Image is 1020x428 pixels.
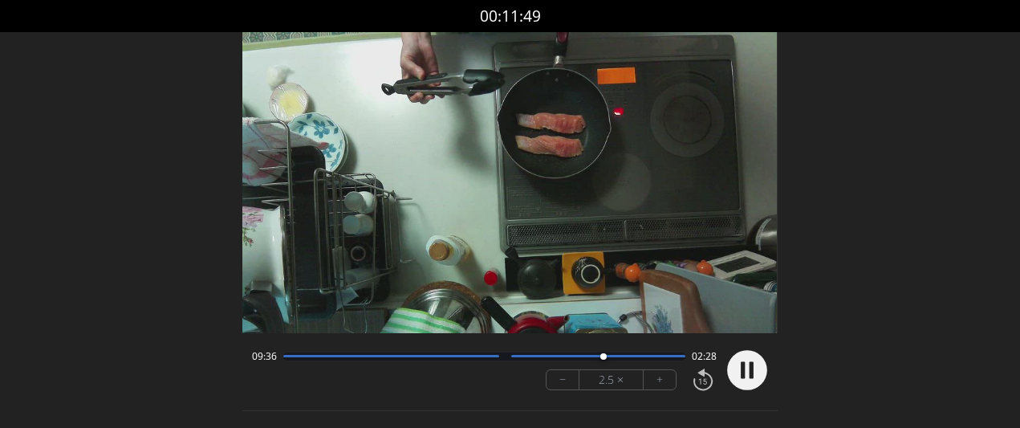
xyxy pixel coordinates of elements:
[547,370,579,389] button: −
[599,370,624,389] font: 2.5 ×
[644,370,676,389] button: +
[656,370,663,389] font: +
[252,350,277,363] span: 09:36
[692,350,717,363] span: 02:28
[480,5,541,26] font: 00:11:49
[559,370,566,389] font: −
